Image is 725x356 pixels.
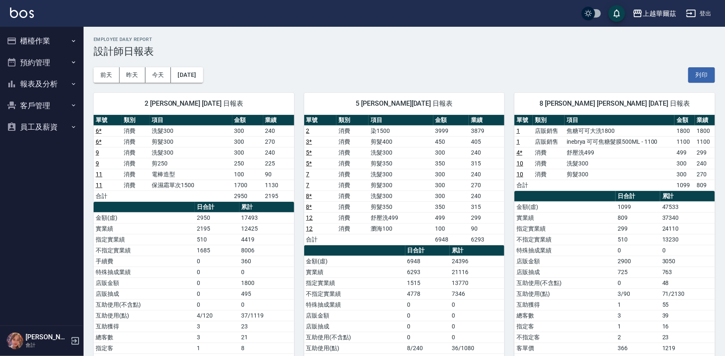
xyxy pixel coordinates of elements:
td: 合計 [94,191,122,201]
td: 指定客 [94,343,195,353]
td: 763 [660,267,715,277]
td: 消費 [336,180,369,191]
td: 24396 [450,256,504,267]
td: 消費 [122,180,150,191]
td: 6948 [405,256,450,267]
td: 互助獲得 [514,299,616,310]
td: 240 [469,147,504,158]
td: 消費 [122,125,150,136]
td: 240 [263,147,294,158]
button: 列印 [688,67,715,83]
td: 300 [433,147,469,158]
td: 300 [232,147,263,158]
td: 6948 [433,234,469,245]
td: 48 [660,277,715,288]
td: 240 [263,125,294,136]
td: 16 [660,321,715,332]
td: 270 [263,136,294,147]
td: inebrya 可可焦糖髮膜500ML - 1100 [565,136,674,147]
th: 單號 [94,115,122,126]
td: 499 [674,147,694,158]
td: 1 [616,321,660,332]
th: 累計 [239,202,294,213]
td: 8 [239,343,294,353]
td: 2900 [616,256,660,267]
td: 不指定實業績 [514,234,616,245]
td: 315 [469,158,504,169]
td: 240 [469,191,504,201]
td: 39 [660,310,715,321]
a: 12 [306,225,313,232]
button: 報表及分析 [3,73,80,95]
td: 1130 [263,180,294,191]
td: 互助使用(點) [514,288,616,299]
td: 0 [195,288,239,299]
td: 互助使用(不含點) [94,299,195,310]
td: 350 [433,201,469,212]
td: 350 [433,158,469,169]
table: a dense table [514,115,715,191]
td: 3050 [660,256,715,267]
td: 300 [674,158,694,169]
td: 3/90 [616,288,660,299]
td: 809 [616,212,660,223]
td: 店販金額 [514,256,616,267]
button: 登出 [683,6,715,21]
td: 消費 [336,169,369,180]
div: 上越華爾茲 [643,8,676,19]
td: 47533 [660,201,715,212]
td: 360 [239,256,294,267]
table: a dense table [94,115,294,202]
td: 7346 [450,288,504,299]
td: 特殊抽成業績 [94,267,195,277]
td: 店販銷售 [533,125,565,136]
td: 1099 [616,201,660,212]
td: 300 [433,191,469,201]
p: 會計 [25,341,68,349]
button: [DATE] [171,67,203,83]
button: 今天 [145,67,171,83]
td: 23 [239,321,294,332]
td: 互助使用(點) [304,343,405,353]
td: 21116 [450,267,504,277]
td: 36/1080 [450,343,504,353]
td: 瀏海100 [369,223,433,234]
td: 舒壓洗499 [565,147,674,158]
td: 消費 [336,147,369,158]
span: 2 [PERSON_NAME] [DATE] 日報表 [104,99,284,108]
td: 12425 [239,223,294,234]
td: 店販抽成 [94,288,195,299]
td: 互助獲得 [94,321,195,332]
button: 櫃檯作業 [3,30,80,52]
td: 23 [660,332,715,343]
th: 類別 [336,115,369,126]
td: 90 [263,169,294,180]
td: 手續費 [94,256,195,267]
th: 累計 [450,245,504,256]
th: 日合計 [195,202,239,213]
td: 0 [660,245,715,256]
img: Person [7,333,23,349]
td: 洗髮300 [150,125,232,136]
td: 實業績 [94,223,195,234]
td: 0 [450,332,504,343]
td: 特殊抽成業績 [304,299,405,310]
td: 0 [195,299,239,310]
td: 1800 [695,125,715,136]
td: 消費 [336,136,369,147]
td: 0 [450,299,504,310]
td: 0 [239,267,294,277]
td: 店販金額 [304,310,405,321]
td: 總客數 [514,310,616,321]
td: 不指定客 [514,332,616,343]
td: 1685 [195,245,239,256]
td: 消費 [336,212,369,223]
td: 消費 [336,223,369,234]
td: 消費 [533,169,565,180]
th: 單號 [304,115,336,126]
td: 0 [405,299,450,310]
td: 消費 [533,147,565,158]
td: 0 [405,310,450,321]
td: 金額(虛) [514,201,616,212]
td: 0 [405,332,450,343]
